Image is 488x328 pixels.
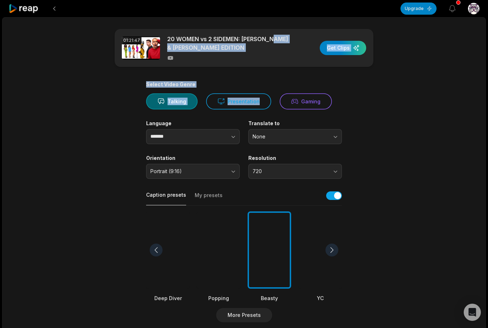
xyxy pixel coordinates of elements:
button: Portrait (9:16) [146,164,240,179]
div: Deep Diver [146,294,190,302]
div: YC [298,294,342,302]
span: None [253,133,328,140]
label: Orientation [146,155,240,161]
span: 720 [253,168,328,175]
div: Popping [197,294,240,302]
button: My presets [195,192,223,205]
label: Resolution [248,155,342,161]
button: More Presets [216,308,272,322]
label: Translate to [248,120,342,127]
button: Get Clips [320,41,366,55]
label: Language [146,120,240,127]
button: Gaming [280,93,332,109]
button: None [248,129,342,144]
span: Portrait (9:16) [150,168,225,175]
div: Select Video Genre [146,81,342,88]
button: Upgrade [400,3,437,15]
div: Open Intercom Messenger [464,304,481,321]
button: 720 [248,164,342,179]
button: Talking [146,93,198,109]
button: Presentation [206,93,271,109]
button: Caption presets [146,191,186,205]
p: 20 WOMEN vs 2 SIDEMEN: [PERSON_NAME] & [PERSON_NAME] EDITION [167,35,290,52]
div: 01:21:47 [122,36,141,44]
div: Beasty [248,294,291,302]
